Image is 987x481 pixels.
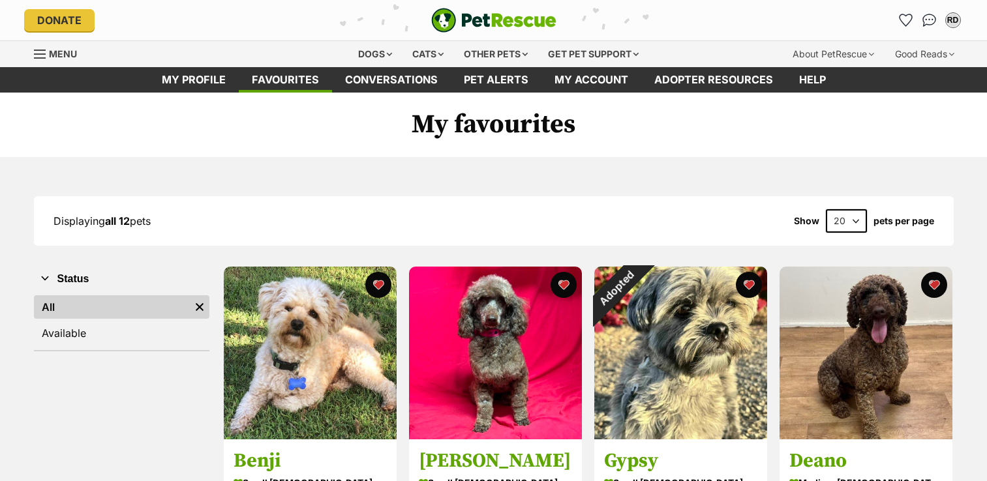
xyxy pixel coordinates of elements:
[780,267,952,439] img: Deano
[53,214,151,227] span: Displaying pets
[34,321,209,345] a: Available
[455,41,537,67] div: Other pets
[24,9,95,31] a: Donate
[431,8,556,33] img: logo-e224e6f780fb5917bec1dbf3a21bbac754714ae5b6737aabdf751b685950b380.svg
[34,295,190,319] a: All
[577,250,654,327] div: Adopted
[789,449,943,474] h3: Deano
[403,41,453,67] div: Cats
[943,10,964,31] button: My account
[149,67,239,93] a: My profile
[34,270,209,287] button: Status
[873,216,934,226] label: pets per page
[365,272,391,298] button: favourite
[896,10,964,31] ul: Account quick links
[539,41,648,67] div: Get pet support
[641,67,786,93] a: Adopter resources
[224,267,397,439] img: Benji
[919,10,940,31] a: Conversations
[922,14,936,27] img: chat-41dd97257d64d25036548639549fe6c8038ab92f7586957e7f3b1b290dea8141.svg
[409,267,582,439] img: Dawn
[349,41,401,67] div: Dogs
[49,48,77,59] span: Menu
[921,272,947,298] button: favourite
[594,267,767,439] img: Gypsy
[332,67,451,93] a: conversations
[34,41,86,65] a: Menu
[736,272,762,298] button: favourite
[886,41,964,67] div: Good Reads
[541,67,641,93] a: My account
[419,449,572,474] h3: [PERSON_NAME]
[431,8,556,33] a: PetRescue
[34,293,209,350] div: Status
[239,67,332,93] a: Favourites
[234,449,387,474] h3: Benji
[896,10,917,31] a: Favourites
[604,449,757,474] h3: Gypsy
[190,295,209,319] a: Remove filter
[947,14,960,27] div: RD
[551,272,577,298] button: favourite
[794,216,819,226] span: Show
[594,429,767,442] a: Adopted
[786,67,839,93] a: Help
[783,41,883,67] div: About PetRescue
[105,214,130,227] strong: all 12
[451,67,541,93] a: Pet alerts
